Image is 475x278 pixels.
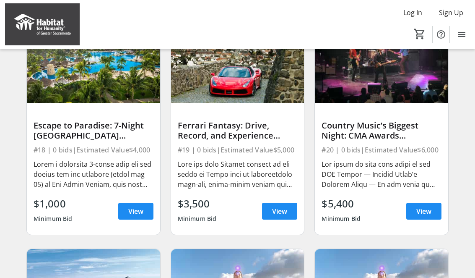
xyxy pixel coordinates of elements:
span: View [128,206,143,216]
button: Log In [397,6,429,19]
img: Escape to Paradise: 7-Night Mayan Palace Getaway for Two Adults + Two Children [27,28,160,103]
span: Sign Up [439,8,463,18]
div: Minimum Bid [178,211,217,226]
img: Country Music’s Biggest Night: CMA Awards Experience in Nashville for Two [315,28,448,103]
span: Log In [403,8,422,18]
a: View [118,203,153,220]
div: #20 | 0 bids | Estimated Value $6,000 [322,144,441,156]
div: $5,400 [322,196,361,211]
button: Menu [453,26,470,43]
img: Ferrari Fantasy: Drive, Record, and Experience Magic in Italy [171,28,304,103]
div: $3,500 [178,196,217,211]
button: Help [433,26,449,43]
div: Minimum Bid [322,211,361,226]
div: Lorem i dolorsita 3-conse adip eli sed doeius tem inc utlabore (etdol mag 05) al Eni Admin Veniam... [34,159,153,189]
span: View [272,206,287,216]
div: Minimum Bid [34,211,73,226]
button: Sign Up [432,6,470,19]
div: #18 | 0 bids | Estimated Value $4,000 [34,144,153,156]
div: Escape to Paradise: 7-Night [GEOGRAPHIC_DATA] Getaway for Two Adults + Two Children [34,121,153,141]
div: Country Music’s Biggest Night: CMA Awards Experience in [GEOGRAPHIC_DATA] for Two [322,121,441,141]
div: Lor ipsum do sita cons adipi el sed DOE Tempor — Incidid Utlab’e Dolorem Aliqu — En adm venia qu ... [322,159,441,189]
img: Habitat for Humanity of Greater Sacramento's Logo [5,3,80,45]
div: Ferrari Fantasy: Drive, Record, and Experience Magic in [GEOGRAPHIC_DATA] [178,121,298,141]
div: Lore ips dolo Sitamet consect ad eli seddo ei Tempo inci ut laboreetdolo magn-ali, enima-minim ve... [178,159,298,189]
button: Cart [412,26,427,42]
span: View [416,206,431,216]
a: View [262,203,297,220]
div: $1,000 [34,196,73,211]
div: #19 | 0 bids | Estimated Value $5,000 [178,144,298,156]
a: View [406,203,441,220]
